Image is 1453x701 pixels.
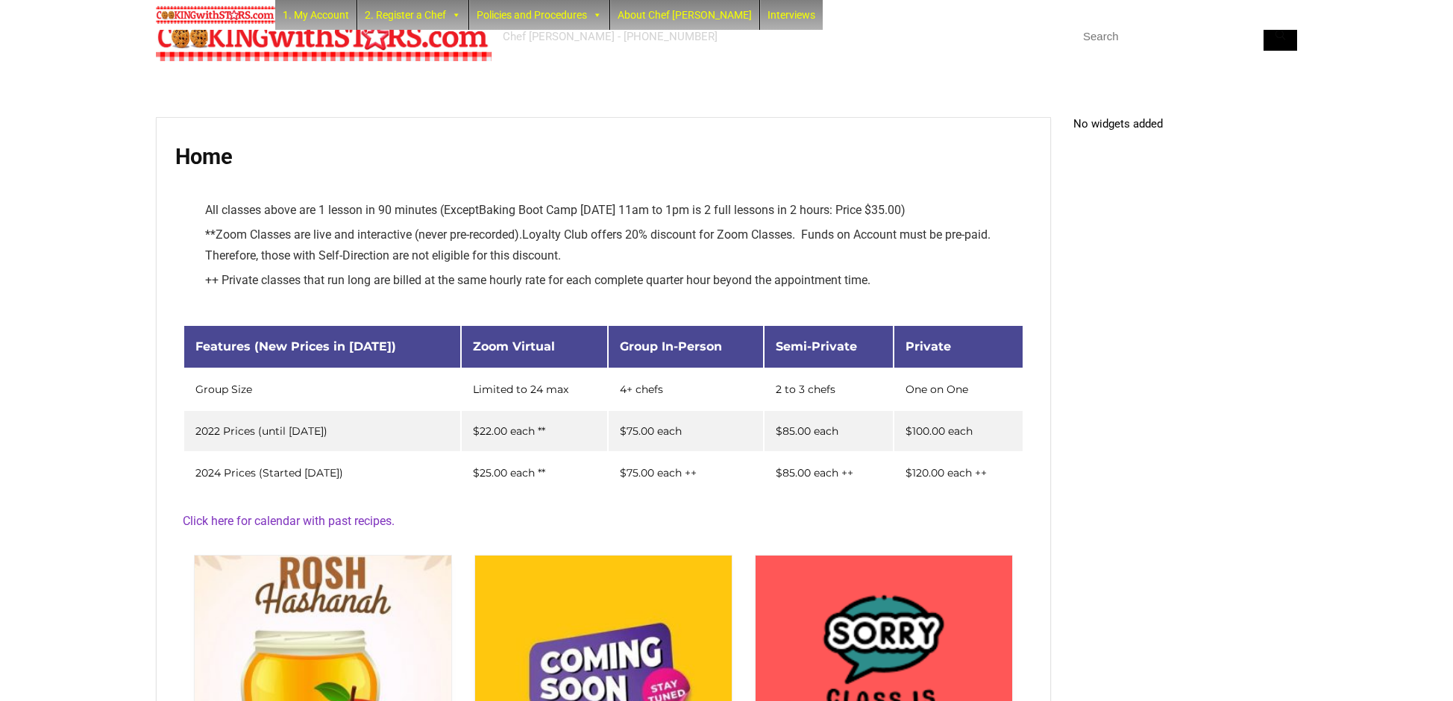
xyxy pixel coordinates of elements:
div: 4+ chefs [620,384,752,394]
div: $75.00 each ++ [620,468,752,478]
button: Search [1264,22,1297,51]
input: Search [1073,22,1297,51]
li: ++ Private classes that run long are billed at the same hourly rate for each complete quarter hou... [205,270,1024,291]
div: Chef [PERSON_NAME] - [PHONE_NUMBER] [503,29,718,44]
span: Group In-Person [620,339,722,353]
p: No widgets added [1073,117,1297,131]
img: Chef Paula's Cooking With Stars [156,11,492,61]
li: All classes above are 1 lesson in 90 minutes (Except [205,200,1024,221]
div: $85.00 each [776,426,882,436]
span: Baking Boot Camp [DATE] 11am to 1pm is 2 full lessons in 2 hours: Price $35.00) [479,203,906,217]
div: $100.00 each [906,426,1011,436]
h1: Home [175,144,1032,169]
a: Click here for calendar with past recipes. [183,514,395,528]
div: Group Size [195,384,449,394]
div: 2024 Prices (Started [DATE]) [195,468,449,478]
div: $120.00 each ++ [906,468,1011,478]
span: Private [906,339,951,353]
div: One on One [906,384,1011,394]
div: Limited to 24 max [473,384,596,394]
li: ** Loyalty Club offers 20% discount for Zoom Classes. Funds on Account must be pre-paid. Therefor... [205,224,1024,266]
div: $75.00 each [620,426,752,436]
span: Zoom Classes are live and interactive (never pre-recorded). [216,227,522,242]
div: 2022 Prices (until [DATE]) [195,426,449,436]
div: $85.00 each ++ [776,468,882,478]
img: Chef Paula's Cooking With Stars [156,6,275,24]
div: $25.00 each ** [473,468,596,478]
span: Semi-Private [776,339,857,353]
div: 2 to 3 chefs [776,384,882,394]
div: $22.00 each ** [473,426,596,436]
span: Features (New Prices in [DATE]) [195,339,396,353]
span: Zoom Virtual [473,339,555,353]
